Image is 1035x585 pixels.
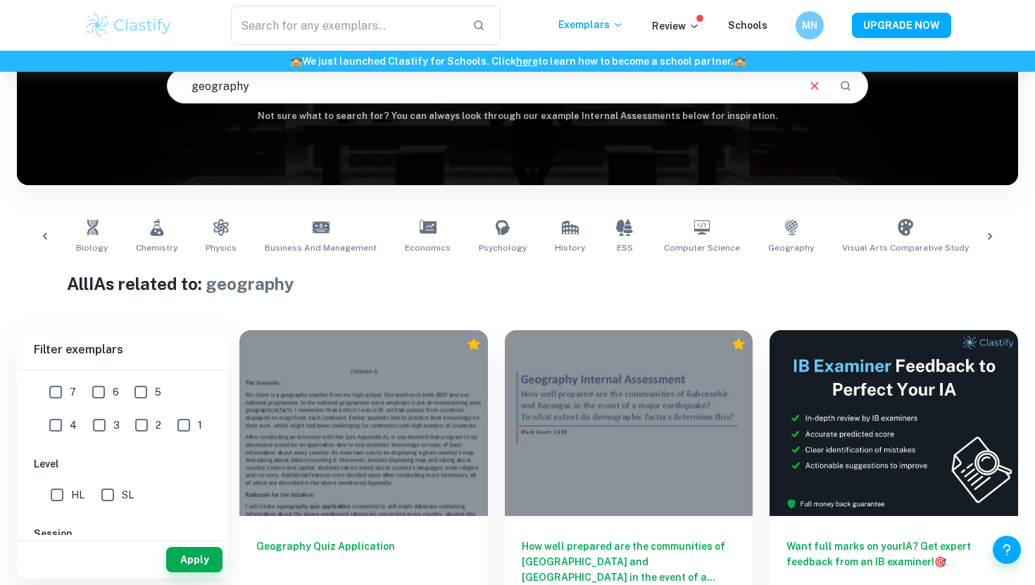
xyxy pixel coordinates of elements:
button: Search [834,74,858,98]
h6: Level [34,456,211,472]
span: Psychology [479,241,527,254]
span: ESS [617,241,633,254]
div: Premium [467,337,481,351]
img: Clastify logo [84,11,173,39]
span: geography [206,274,294,294]
button: Clear [801,73,828,99]
span: 6 [113,384,119,400]
span: Geography [768,241,814,254]
h6: MN [802,18,818,33]
span: History [555,241,585,254]
span: Computer Science [664,241,740,254]
p: Exemplars [558,17,624,32]
button: UPGRADE NOW [852,13,951,38]
input: Search for any exemplars... [231,6,461,45]
span: 2 [156,417,161,433]
div: Premium [732,337,746,351]
span: 🎯 [934,556,946,567]
img: Thumbnail [770,330,1018,516]
h6: How well prepared are the communities of [GEOGRAPHIC_DATA] and [GEOGRAPHIC_DATA] in the event of ... [522,539,736,585]
span: Physics [206,241,237,254]
h6: We just launched Clastify for Schools. Click to learn how to become a school partner. [3,54,1032,69]
span: 🏫 [734,56,746,67]
span: Chemistry [136,241,177,254]
span: 4 [70,417,77,433]
button: Help and Feedback [993,536,1021,564]
a: here [516,56,538,67]
button: MN [796,11,824,39]
h6: Filter exemplars [17,330,228,370]
h6: Geography Quiz Application [256,539,471,585]
span: HL [71,487,84,503]
span: 3 [113,417,120,433]
h6: Want full marks on your IA ? Get expert feedback from an IB examiner! [786,539,1001,570]
span: Economics [405,241,451,254]
input: E.g. player arrangements, enthalpy of combustion, analysis of a big city... [168,66,795,106]
h6: Session [34,526,211,541]
h1: All IAs related to: [67,271,968,296]
a: Schools [728,20,767,31]
h6: Not sure what to search for? You can always look through our example Internal Assessments below f... [17,109,1018,123]
span: 7 [70,384,76,400]
span: 1 [198,417,202,433]
button: Apply [166,547,222,572]
p: Review [652,18,700,34]
span: SL [122,487,134,503]
span: Visual Arts Comparative Study [842,241,969,254]
span: 5 [155,384,161,400]
span: Biology [76,241,108,254]
span: Business and Management [265,241,377,254]
span: 🏫 [290,56,302,67]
